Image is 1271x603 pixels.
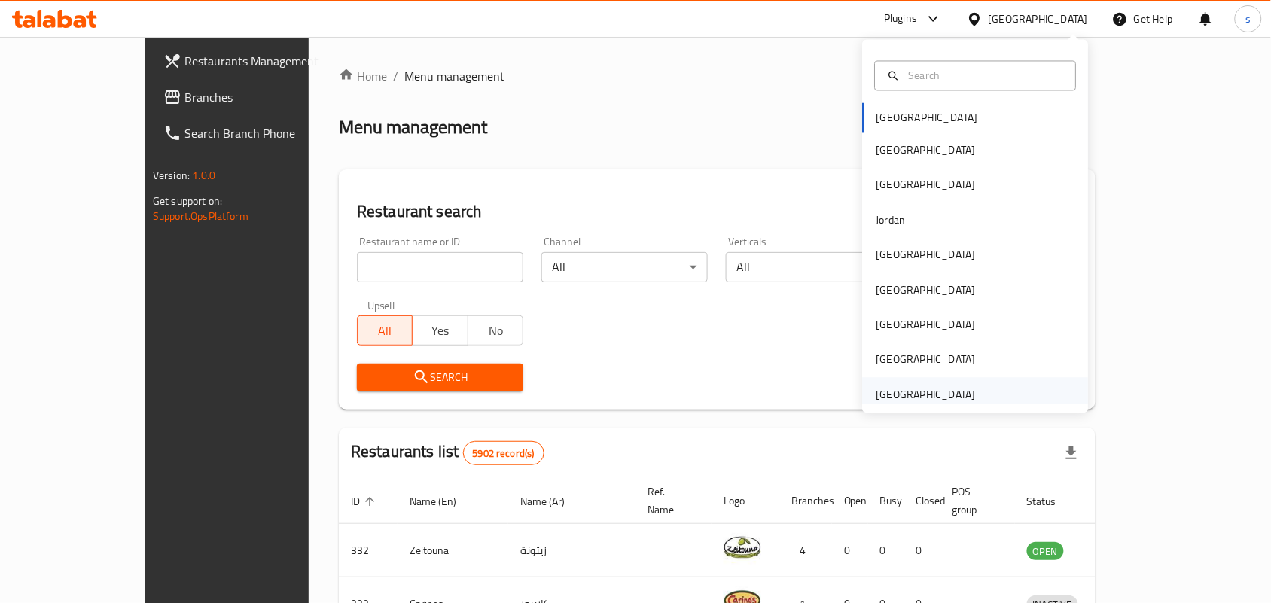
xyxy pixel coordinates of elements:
[412,315,468,346] button: Yes
[1027,542,1064,560] div: OPEN
[153,166,190,185] span: Version:
[832,478,868,524] th: Open
[876,317,976,333] div: [GEOGRAPHIC_DATA]
[357,200,1077,223] h2: Restaurant search
[989,11,1088,27] div: [GEOGRAPHIC_DATA]
[876,352,976,368] div: [GEOGRAPHIC_DATA]
[151,115,358,151] a: Search Branch Phone
[876,247,976,263] div: [GEOGRAPHIC_DATA]
[876,142,976,159] div: [GEOGRAPHIC_DATA]
[520,492,584,510] span: Name (Ar)
[904,478,940,524] th: Closed
[648,483,693,519] span: Ref. Name
[339,67,387,85] a: Home
[464,446,544,461] span: 5902 record(s)
[1027,543,1064,560] span: OPEN
[153,206,248,226] a: Support.OpsPlatform
[1053,435,1090,471] div: Export file
[876,212,906,228] div: Jordan
[868,524,904,577] td: 0
[151,79,358,115] a: Branches
[364,320,407,342] span: All
[339,67,1096,85] nav: breadcrumb
[419,320,462,342] span: Yes
[357,315,413,346] button: All
[184,124,346,142] span: Search Branch Phone
[904,524,940,577] td: 0
[1027,492,1076,510] span: Status
[876,282,976,298] div: [GEOGRAPHIC_DATA]
[779,524,832,577] td: 4
[369,368,511,387] span: Search
[463,441,544,465] div: Total records count
[339,115,487,139] h2: Menu management
[339,524,398,577] td: 332
[151,43,358,79] a: Restaurants Management
[876,386,976,403] div: [GEOGRAPHIC_DATA]
[884,10,917,28] div: Plugins
[393,67,398,85] li: /
[367,300,395,311] label: Upsell
[404,67,504,85] span: Menu management
[410,492,476,510] span: Name (En)
[184,52,346,70] span: Restaurants Management
[1245,11,1251,27] span: s
[541,252,708,282] div: All
[192,166,215,185] span: 1.0.0
[357,252,523,282] input: Search for restaurant name or ID..
[779,478,832,524] th: Branches
[184,88,346,106] span: Branches
[903,67,1067,84] input: Search
[398,524,508,577] td: Zeitouna
[351,440,544,465] h2: Restaurants list
[726,252,892,282] div: All
[832,524,868,577] td: 0
[876,177,976,193] div: [GEOGRAPHIC_DATA]
[712,478,779,524] th: Logo
[474,320,517,342] span: No
[724,528,761,566] img: Zeitouna
[952,483,997,519] span: POS group
[868,478,904,524] th: Busy
[468,315,523,346] button: No
[153,191,222,211] span: Get support on:
[508,524,635,577] td: زيتونة
[357,364,523,391] button: Search
[351,492,379,510] span: ID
